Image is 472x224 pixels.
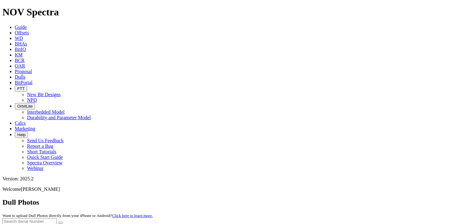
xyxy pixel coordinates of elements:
a: KM [15,52,23,57]
a: New Bit Designs [27,92,61,97]
a: BitIQ [15,47,26,52]
a: Proposal [15,69,32,74]
a: Report a Bug [27,143,53,149]
small: Want to upload Dull Photos directly from your iPhone or Android? [2,213,153,218]
a: BHAs [15,41,27,46]
a: Send Us Feedback [27,138,64,143]
a: Short Tutorials [27,149,57,154]
a: WD [15,36,23,41]
a: Offsets [15,30,29,35]
span: FTT [17,86,25,91]
a: BCR [15,58,25,63]
a: NPD [27,97,37,103]
a: BitPortal [15,80,33,85]
a: Dulls [15,74,26,80]
button: OrbitLite [15,103,35,109]
a: Quick Start Guide [27,155,63,160]
button: Help [15,132,28,138]
span: Help [17,132,26,137]
a: Spectra Overview [27,160,62,165]
h2: Dull Photos [2,198,470,206]
a: Calcs [15,120,26,126]
a: Durability and Parameter Model [27,115,91,120]
a: Guide [15,25,27,30]
div: Version: 2025.2 [2,176,470,182]
span: OrbitLite [17,104,33,108]
span: [PERSON_NAME] [21,187,60,192]
button: FTT [15,85,27,92]
a: Interbedded Model [27,109,65,115]
p: Welcome [2,187,470,192]
a: Click here to learn more. [112,213,153,218]
a: OAR [15,63,25,69]
a: Webinar [27,166,44,171]
h1: NOV Spectra [2,6,470,18]
a: Marketing [15,126,35,131]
